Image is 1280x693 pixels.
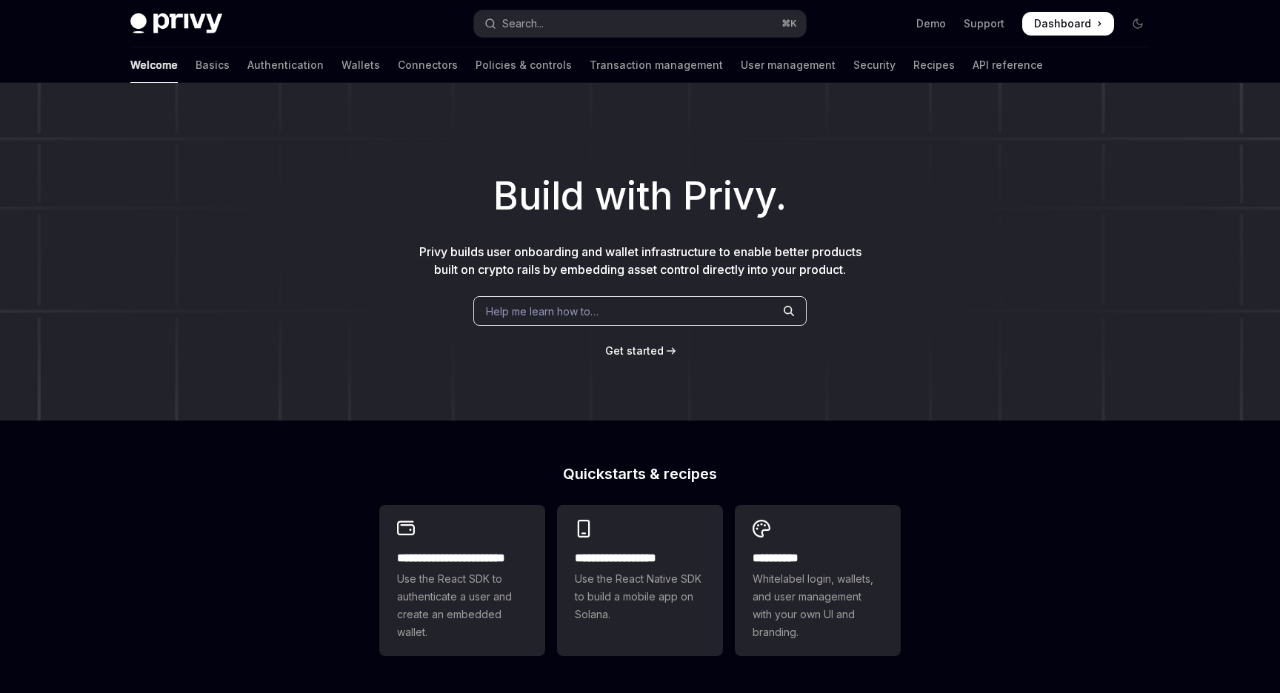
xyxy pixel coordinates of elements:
[398,47,458,83] a: Connectors
[590,47,723,83] a: Transaction management
[916,16,946,31] a: Demo
[24,167,1256,225] h1: Build with Privy.
[247,47,324,83] a: Authentication
[575,570,705,623] span: Use the React Native SDK to build a mobile app on Solana.
[964,16,1004,31] a: Support
[502,15,544,33] div: Search...
[753,570,883,641] span: Whitelabel login, wallets, and user management with your own UI and branding.
[913,47,955,83] a: Recipes
[735,505,901,656] a: **** *****Whitelabel login, wallets, and user management with your own UI and branding.
[130,47,178,83] a: Welcome
[605,344,664,358] a: Get started
[196,47,230,83] a: Basics
[397,570,527,641] span: Use the React SDK to authenticate a user and create an embedded wallet.
[557,505,723,656] a: **** **** **** ***Use the React Native SDK to build a mobile app on Solana.
[474,10,806,37] button: Open search
[486,304,599,319] span: Help me learn how to…
[130,13,222,34] img: dark logo
[1034,16,1091,31] span: Dashboard
[379,466,901,481] h2: Quickstarts & recipes
[419,244,861,277] span: Privy builds user onboarding and wallet infrastructure to enable better products built on crypto ...
[605,344,664,357] span: Get started
[1126,12,1150,36] button: Toggle dark mode
[781,18,797,30] span: ⌘ K
[973,47,1043,83] a: API reference
[853,47,896,83] a: Security
[341,47,380,83] a: Wallets
[741,47,836,83] a: User management
[1022,12,1114,36] a: Dashboard
[476,47,572,83] a: Policies & controls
